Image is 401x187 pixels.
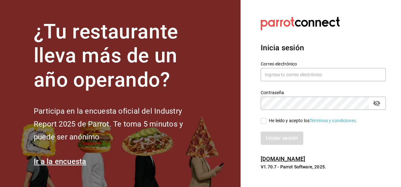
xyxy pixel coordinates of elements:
h1: ¿Tu restaurante lleva más de un año operando? [34,20,204,92]
label: Contraseña [261,90,386,94]
a: Ir a la encuesta [34,157,86,166]
input: Ingresa tu correo electrónico [261,68,386,81]
a: [DOMAIN_NAME] [261,156,305,162]
h3: Inicia sesión [261,42,386,54]
button: passwordField [371,98,382,109]
h2: Participa en la encuesta oficial del Industry Report 2025 de Parrot. Te toma 5 minutos y puede se... [34,105,204,143]
p: V1.70.7 - Parrot Software, 2025. [261,164,386,170]
div: He leído y acepto los [269,117,357,124]
a: Términos y condiciones. [310,118,357,123]
label: Correo electrónico [261,61,386,66]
